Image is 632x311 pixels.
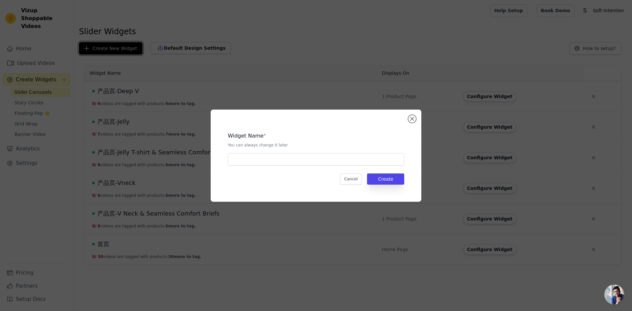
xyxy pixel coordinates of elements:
p: You can always change it later [228,143,404,148]
legend: Widget Name [228,132,264,140]
button: Cancel [340,173,362,185]
button: Close modal [408,115,416,123]
button: Create [367,173,404,185]
div: 开放式聊天 [604,285,624,304]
